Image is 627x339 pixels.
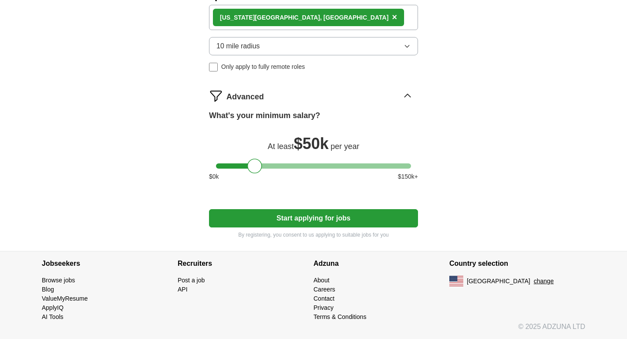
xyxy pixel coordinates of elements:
[313,313,366,320] a: Terms & Conditions
[209,209,418,227] button: Start applying for jobs
[313,286,335,293] a: Careers
[268,142,294,151] span: At least
[209,172,219,181] span: $ 0 k
[313,295,334,302] a: Contact
[392,12,397,22] span: ×
[42,304,64,311] a: ApplyIQ
[534,277,554,286] button: change
[42,295,88,302] a: ValueMyResume
[330,142,359,151] span: per year
[313,277,330,284] a: About
[209,37,418,55] button: 10 mile radius
[294,135,329,153] span: $ 50k
[42,277,75,284] a: Browse jobs
[178,286,188,293] a: API
[178,277,205,284] a: Post a job
[313,304,334,311] a: Privacy
[35,322,592,339] div: © 2025 ADZUNA LTD
[392,11,397,24] button: ×
[209,231,418,239] p: By registering, you consent to us applying to suitable jobs for you
[226,91,264,103] span: Advanced
[449,276,463,286] img: US flag
[449,251,585,276] h4: Country selection
[216,41,260,51] span: 10 mile radius
[42,286,54,293] a: Blog
[42,313,64,320] a: AI Tools
[209,63,218,71] input: Only apply to fully remote roles
[209,89,223,103] img: filter
[220,13,388,22] div: [US_STATE][GEOGRAPHIC_DATA], [GEOGRAPHIC_DATA]
[209,110,320,122] label: What's your minimum salary?
[467,277,530,286] span: [GEOGRAPHIC_DATA]
[221,62,305,71] span: Only apply to fully remote roles
[398,172,418,181] span: $ 150 k+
